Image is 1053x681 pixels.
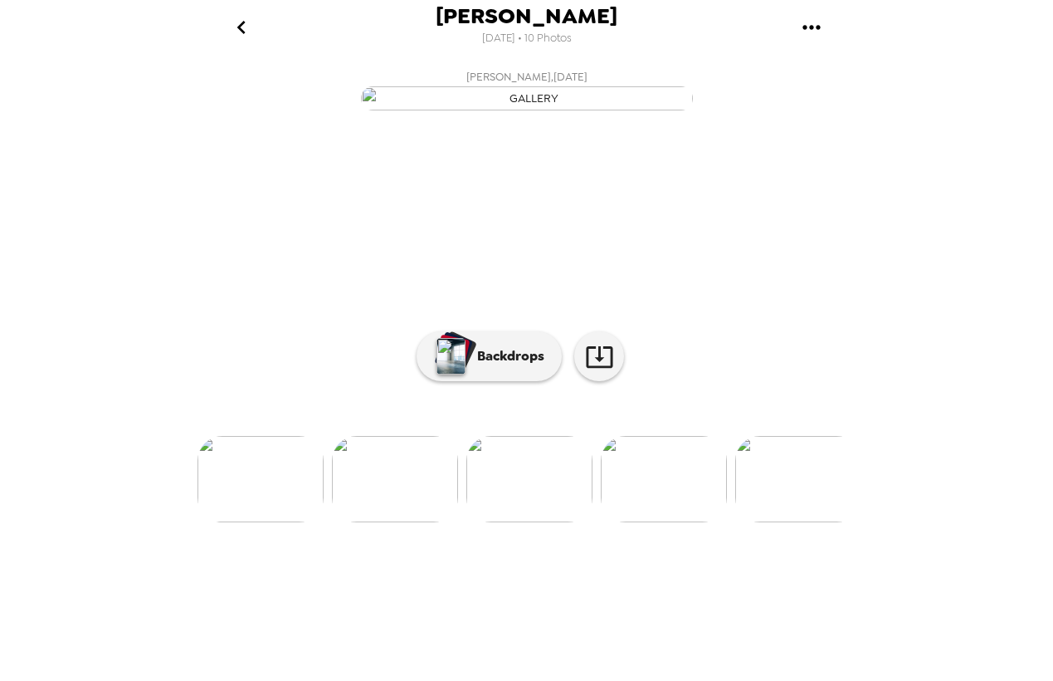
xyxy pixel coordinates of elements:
img: gallery [361,86,693,110]
img: gallery [197,436,324,522]
button: [PERSON_NAME],[DATE] [195,62,859,115]
img: gallery [735,436,861,522]
img: gallery [332,436,458,522]
img: gallery [466,436,592,522]
span: [PERSON_NAME] [436,5,617,27]
span: [PERSON_NAME] , [DATE] [466,67,587,86]
img: gallery [601,436,727,522]
span: [DATE] • 10 Photos [482,27,572,50]
button: Backdrops [417,331,562,381]
p: Backdrops [469,346,544,366]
